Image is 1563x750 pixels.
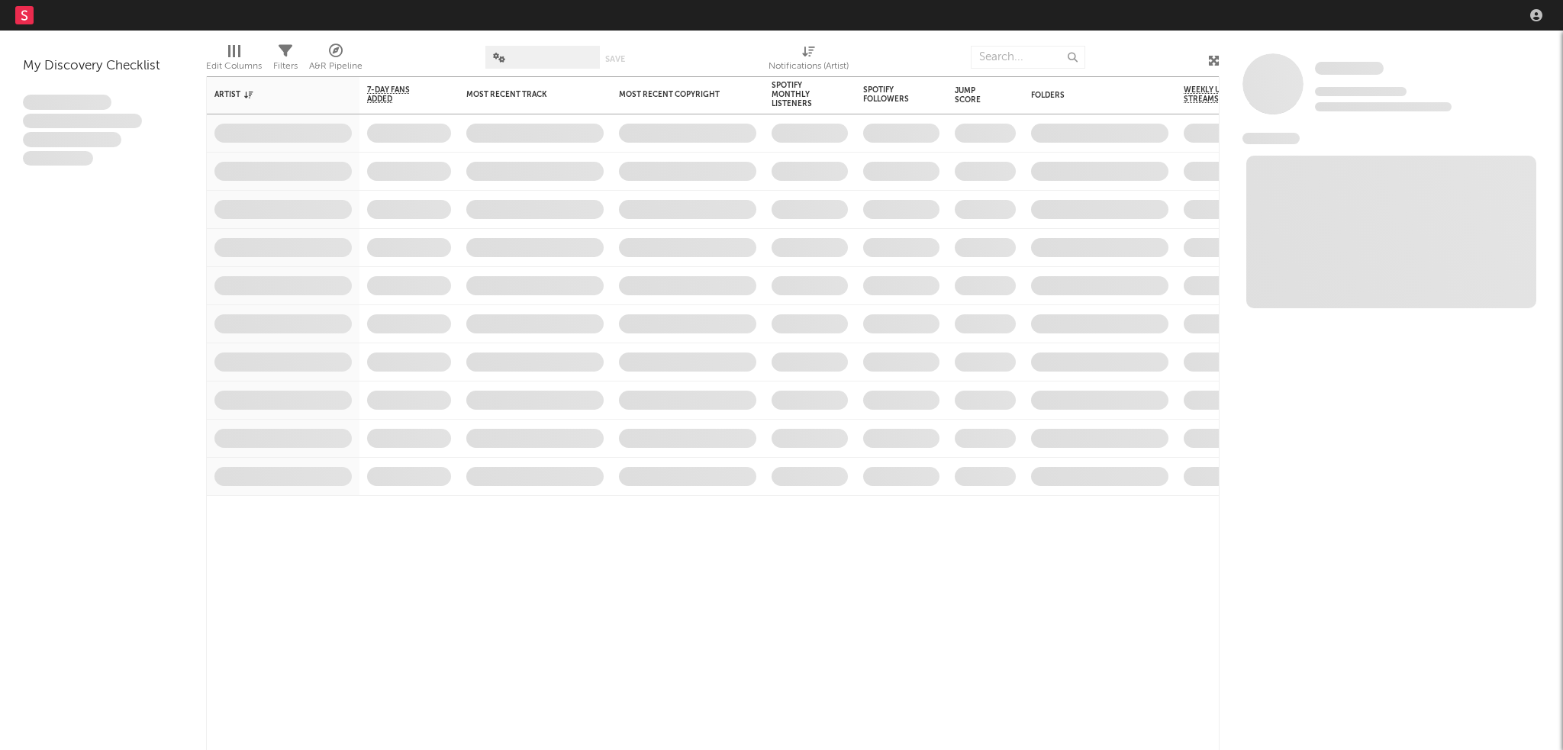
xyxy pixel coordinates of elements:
div: Most Recent Track [466,90,581,99]
span: 7-Day Fans Added [367,85,428,104]
input: Search... [971,46,1085,69]
div: Notifications (Artist) [769,57,849,76]
span: Praesent ac interdum [23,132,121,147]
div: Edit Columns [206,57,262,76]
span: Integer aliquet in purus et [23,114,142,129]
span: Weekly US Streams [1184,85,1237,104]
div: A&R Pipeline [309,38,363,82]
div: Most Recent Copyright [619,90,733,99]
div: Filters [273,57,298,76]
div: Filters [273,38,298,82]
span: Some Artist [1315,62,1384,75]
div: My Discovery Checklist [23,57,183,76]
div: Spotify Monthly Listeners [772,81,825,108]
span: News Feed [1242,133,1300,144]
span: Aliquam viverra [23,151,93,166]
div: Jump Score [955,86,993,105]
span: Lorem ipsum dolor [23,95,111,110]
span: Tracking Since: [DATE] [1315,87,1407,96]
div: Folders [1031,91,1146,100]
div: Notifications (Artist) [769,38,849,82]
button: Save [605,55,625,63]
div: Artist [214,90,329,99]
span: 0 fans last week [1315,102,1452,111]
div: A&R Pipeline [309,57,363,76]
div: Spotify Followers [863,85,917,104]
div: Edit Columns [206,38,262,82]
a: Some Artist [1315,61,1384,76]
